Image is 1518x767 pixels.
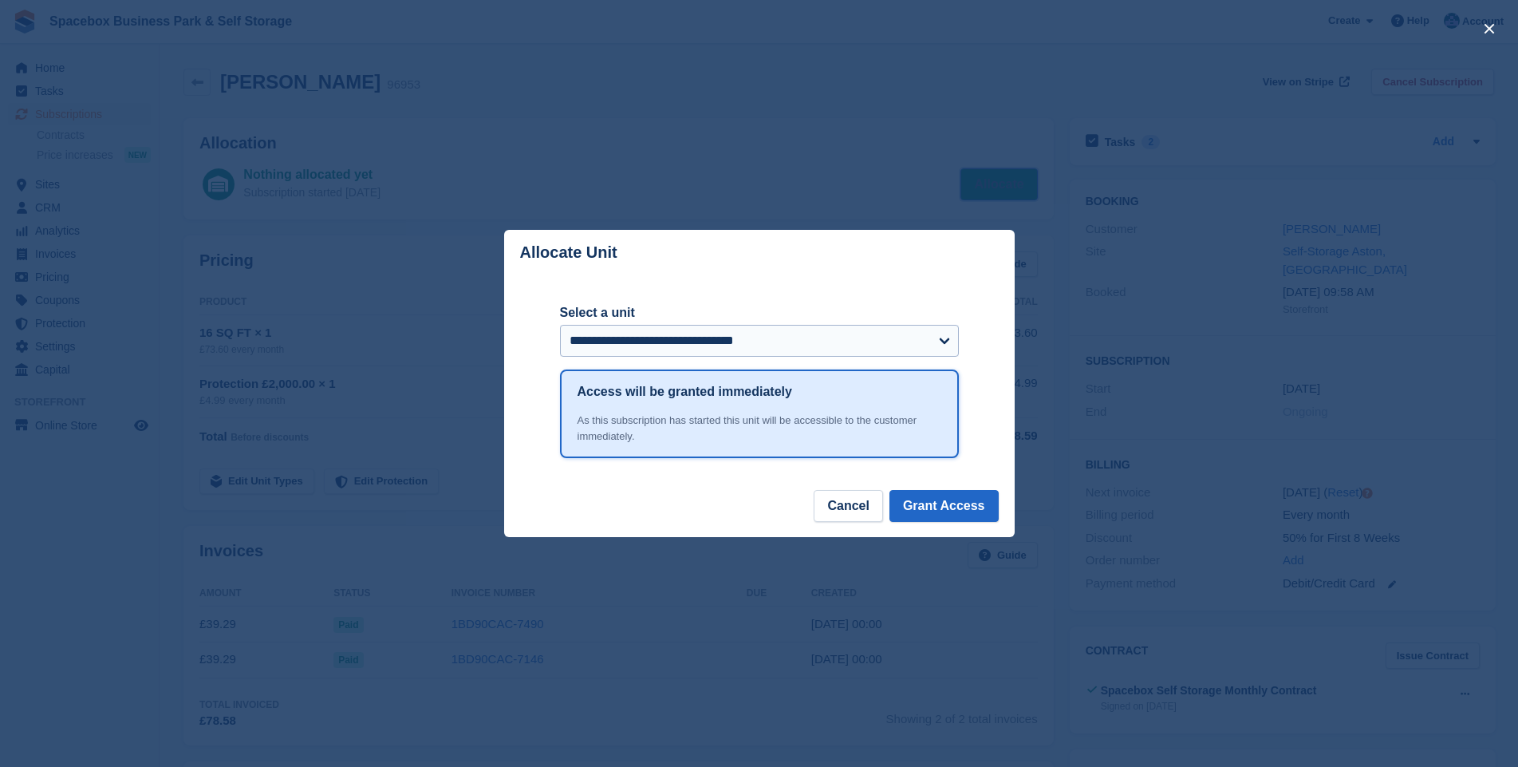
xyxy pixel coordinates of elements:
h1: Access will be granted immediately [578,382,792,401]
button: close [1477,16,1502,42]
div: As this subscription has started this unit will be accessible to the customer immediately. [578,413,941,444]
label: Select a unit [560,303,959,322]
button: Grant Access [889,490,999,522]
button: Cancel [814,490,882,522]
p: Allocate Unit [520,243,617,262]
